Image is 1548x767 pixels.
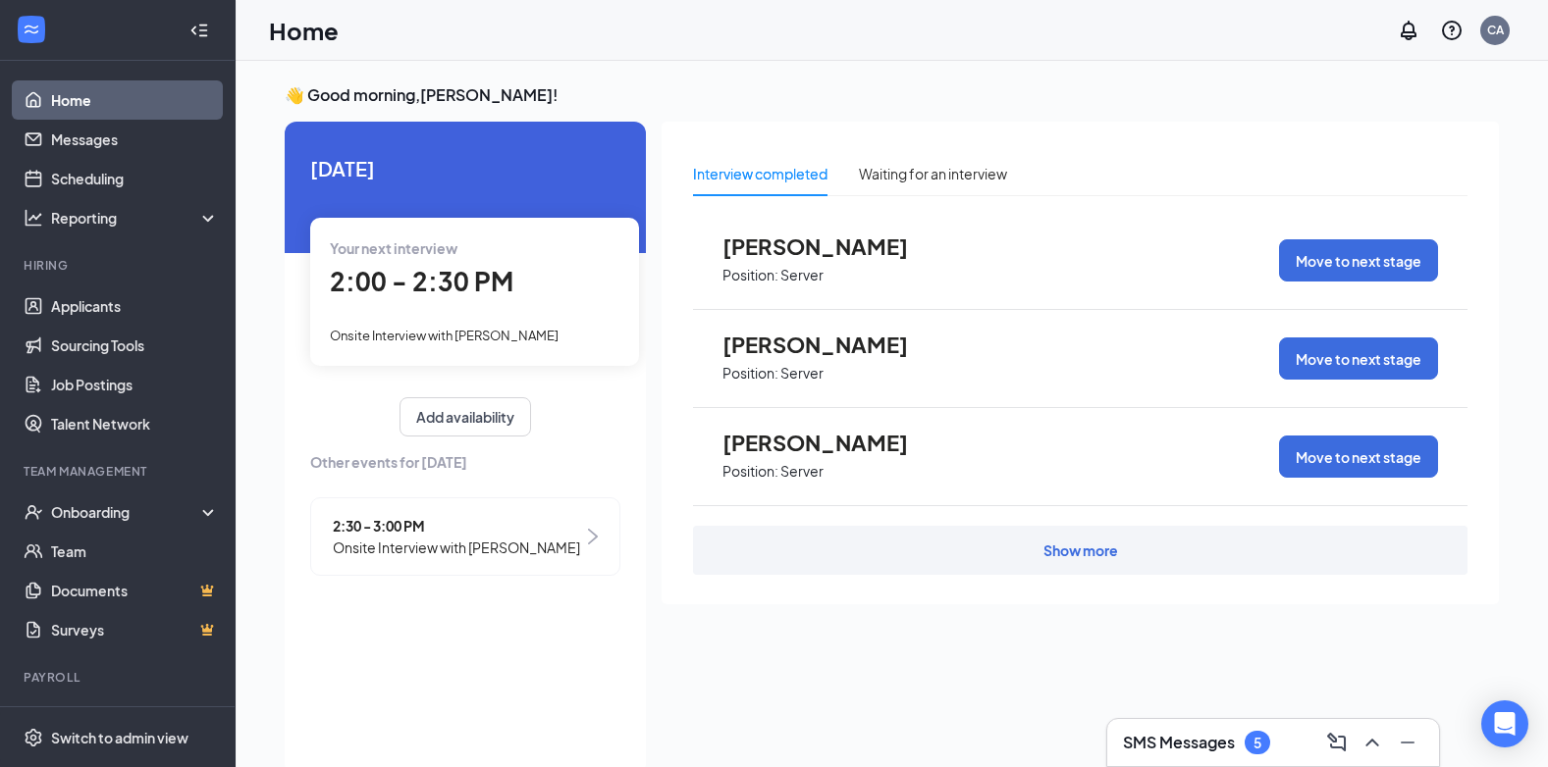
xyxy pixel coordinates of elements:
span: Onsite Interview with [PERSON_NAME] [330,328,559,343]
a: Talent Network [51,404,219,443]
h3: 👋 Good morning, [PERSON_NAME] ! [285,84,1499,106]
span: [PERSON_NAME] [722,332,938,357]
button: Move to next stage [1279,239,1438,281]
a: Messages [51,120,219,159]
p: Position: [722,364,778,383]
span: 2:00 - 2:30 PM [330,265,513,297]
div: Waiting for an interview [859,163,1007,184]
svg: Notifications [1397,19,1420,42]
a: SurveysCrown [51,610,219,649]
svg: ChevronUp [1361,731,1384,754]
a: Team [51,532,219,571]
button: Minimize [1392,727,1423,758]
svg: Settings [24,728,43,747]
p: Server [780,364,824,383]
p: Server [780,462,824,481]
button: ComposeMessage [1321,727,1353,758]
a: PayrollCrown [51,698,219,738]
button: Move to next stage [1279,337,1438,380]
svg: Minimize [1396,731,1419,754]
div: Open Intercom Messenger [1481,700,1528,747]
a: Job Postings [51,365,219,404]
div: Hiring [24,257,215,274]
span: 2:30 - 3:00 PM [333,515,580,537]
span: [PERSON_NAME] [722,233,938,259]
a: DocumentsCrown [51,571,219,610]
span: Onsite Interview with [PERSON_NAME] [333,537,580,558]
span: Other events for [DATE] [310,451,620,473]
svg: Collapse [189,21,209,40]
a: Sourcing Tools [51,326,219,365]
h1: Home [269,14,339,47]
svg: Analysis [24,208,43,228]
a: Home [51,80,219,120]
h3: SMS Messages [1123,732,1235,753]
div: Interview completed [693,163,827,184]
span: Your next interview [330,239,457,257]
div: Switch to admin view [51,728,188,747]
svg: ComposeMessage [1325,731,1349,754]
div: Team Management [24,463,215,480]
div: Onboarding [51,502,202,522]
div: Show more [1043,540,1118,560]
div: CA [1487,22,1504,38]
a: Applicants [51,286,219,326]
button: ChevronUp [1357,727,1388,758]
span: [DATE] [310,153,620,183]
p: Position: [722,462,778,481]
button: Move to next stage [1279,435,1438,478]
p: Position: [722,266,778,284]
button: Add availability [400,397,531,436]
div: 5 [1254,735,1261,751]
span: [PERSON_NAME] [722,430,938,455]
svg: UserCheck [24,502,43,522]
svg: WorkstreamLogo [22,20,41,39]
p: Server [780,266,824,284]
a: Scheduling [51,159,219,198]
div: Payroll [24,669,215,686]
div: Reporting [51,208,220,228]
svg: QuestionInfo [1440,19,1464,42]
